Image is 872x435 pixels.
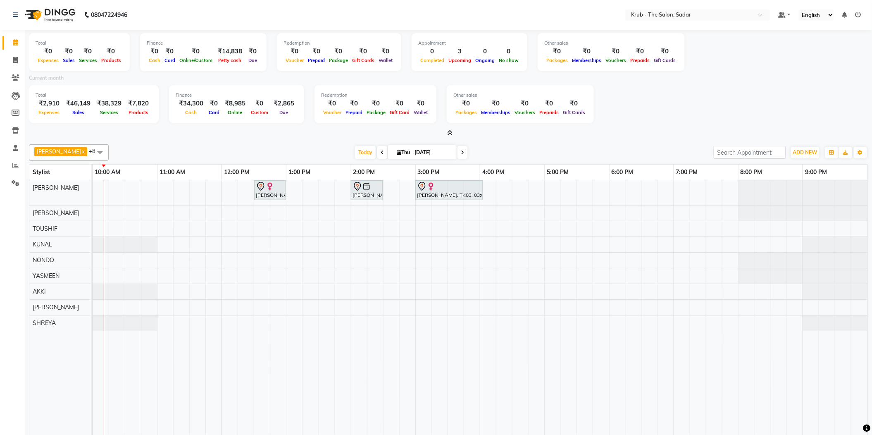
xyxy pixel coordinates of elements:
[177,57,214,63] span: Online/Custom
[207,99,222,108] div: ₹0
[284,40,395,47] div: Redemption
[791,147,820,158] button: ADD NEW
[176,92,298,99] div: Finance
[544,40,678,47] div: Other sales
[537,110,561,115] span: Prepaids
[412,99,430,108] div: ₹0
[91,3,127,26] b: 08047224946
[306,47,327,56] div: ₹0
[453,110,479,115] span: Packages
[61,57,77,63] span: Sales
[249,99,270,108] div: ₹0
[570,57,603,63] span: Memberships
[157,166,187,178] a: 11:00 AM
[70,110,86,115] span: Sales
[480,166,506,178] a: 4:00 PM
[222,166,251,178] a: 12:00 PM
[497,47,521,56] div: 0
[245,47,260,56] div: ₹0
[183,110,199,115] span: Cash
[255,182,285,199] div: [PERSON_NAME], TK02, 12:30 PM-01:00 PM, [DEMOGRAPHIC_DATA] HAIR CUT
[33,184,79,191] span: [PERSON_NAME]
[36,47,61,56] div: ₹0
[453,92,587,99] div: Other sales
[321,99,343,108] div: ₹0
[93,166,122,178] a: 10:00 AM
[270,99,298,108] div: ₹2,865
[33,241,52,248] span: KUNAL
[36,40,123,47] div: Total
[306,57,327,63] span: Prepaid
[226,110,245,115] span: Online
[561,99,587,108] div: ₹0
[479,110,512,115] span: Memberships
[284,47,306,56] div: ₹0
[249,110,270,115] span: Custom
[739,166,765,178] a: 8:00 PM
[628,57,652,63] span: Prepaids
[33,209,79,217] span: [PERSON_NAME]
[36,57,61,63] span: Expenses
[388,99,412,108] div: ₹0
[544,47,570,56] div: ₹0
[177,47,214,56] div: ₹0
[246,57,259,63] span: Due
[162,57,177,63] span: Card
[162,47,177,56] div: ₹0
[61,47,77,56] div: ₹0
[37,110,62,115] span: Expenses
[63,99,94,108] div: ₹46,149
[36,99,63,108] div: ₹2,910
[570,47,603,56] div: ₹0
[126,110,150,115] span: Products
[343,99,365,108] div: ₹0
[284,57,306,63] span: Voucher
[416,166,442,178] a: 3:00 PM
[321,110,343,115] span: Voucher
[793,149,817,155] span: ADD NEW
[376,47,395,56] div: ₹0
[365,110,388,115] span: Package
[610,166,636,178] a: 6:00 PM
[33,225,57,232] span: TOUSHIF
[355,146,376,159] span: Today
[603,47,628,56] div: ₹0
[286,166,312,178] a: 1:00 PM
[278,110,291,115] span: Due
[222,99,249,108] div: ₹8,985
[176,99,207,108] div: ₹34,300
[512,110,537,115] span: Vouchers
[77,57,99,63] span: Services
[350,57,376,63] span: Gift Cards
[33,168,50,176] span: Stylist
[33,319,56,327] span: SHREYA
[497,57,521,63] span: No show
[350,47,376,56] div: ₹0
[125,99,152,108] div: ₹7,820
[652,57,678,63] span: Gift Cards
[537,99,561,108] div: ₹0
[453,99,479,108] div: ₹0
[803,166,829,178] a: 9:00 PM
[217,57,244,63] span: Petty cash
[473,47,497,56] div: 0
[412,146,453,159] input: 2025-09-04
[33,288,46,295] span: AKKI
[352,182,382,199] div: [PERSON_NAME], TK01, 02:00 PM-02:30 PM, [DEMOGRAPHIC_DATA] HAIR CUT
[446,47,473,56] div: 3
[321,92,430,99] div: Redemption
[147,40,260,47] div: Finance
[81,148,85,155] a: x
[603,57,628,63] span: Vouchers
[147,47,162,56] div: ₹0
[99,47,123,56] div: ₹0
[365,99,388,108] div: ₹0
[561,110,587,115] span: Gift Cards
[33,304,79,311] span: [PERSON_NAME]
[545,166,571,178] a: 5:00 PM
[544,57,570,63] span: Packages
[77,47,99,56] div: ₹0
[327,57,350,63] span: Package
[388,110,412,115] span: Gift Card
[412,110,430,115] span: Wallet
